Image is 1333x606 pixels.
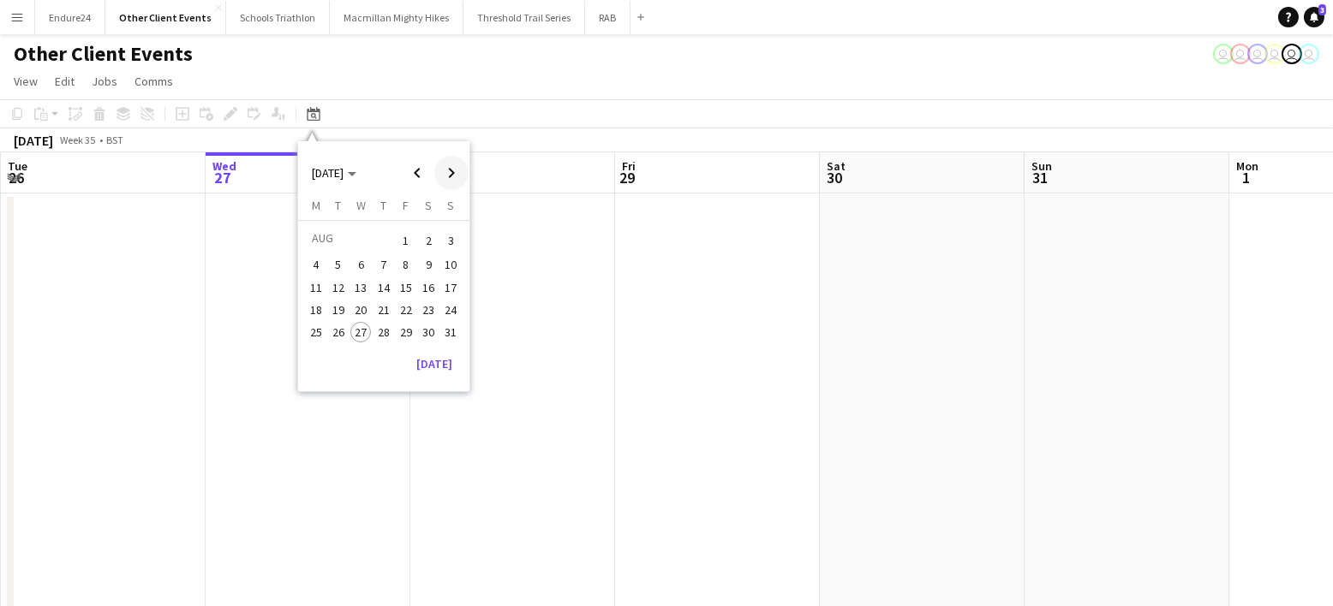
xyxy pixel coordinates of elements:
[305,276,327,299] button: 11-08-2025
[447,198,454,213] span: S
[417,299,439,321] button: 23-08-2025
[396,322,416,342] span: 29
[350,322,371,342] span: 27
[439,227,462,253] button: 03-08-2025
[827,158,846,174] span: Sat
[441,300,462,320] span: 24
[212,158,236,174] span: Wed
[441,277,462,298] span: 17
[1282,44,1302,64] app-user-avatar: Liz Sutton
[106,134,123,146] div: BST
[1236,158,1258,174] span: Mon
[418,277,439,298] span: 16
[1031,158,1052,174] span: Sun
[48,70,81,92] a: Edit
[327,299,350,321] button: 19-08-2025
[417,253,439,276] button: 09-08-2025
[1304,7,1324,27] a: 3
[305,227,395,253] td: AUG
[210,168,236,187] span: 27
[1029,168,1052,187] span: 31
[306,300,326,320] span: 18
[105,1,226,34] button: Other Client Events
[305,299,327,321] button: 18-08-2025
[395,276,417,299] button: 15-08-2025
[425,198,432,213] span: S
[400,156,434,190] button: Previous month
[350,255,371,276] span: 6
[374,322,394,342] span: 28
[1234,168,1258,187] span: 1
[336,198,342,213] span: T
[5,168,27,187] span: 26
[128,70,180,92] a: Comms
[55,74,75,89] span: Edit
[374,277,394,298] span: 14
[463,1,585,34] button: Threshold Trail Series
[328,255,349,276] span: 5
[439,321,462,343] button: 31-08-2025
[441,255,462,276] span: 10
[306,255,326,276] span: 4
[14,132,53,149] div: [DATE]
[396,255,416,276] span: 8
[374,300,394,320] span: 21
[92,74,117,89] span: Jobs
[396,229,416,253] span: 1
[418,255,439,276] span: 9
[372,299,394,321] button: 21-08-2025
[434,156,469,190] button: Next month
[350,276,372,299] button: 13-08-2025
[327,276,350,299] button: 12-08-2025
[306,277,326,298] span: 11
[312,165,344,181] span: [DATE]
[372,321,394,343] button: 28-08-2025
[14,74,38,89] span: View
[312,198,320,213] span: M
[403,198,409,213] span: F
[441,229,462,253] span: 3
[35,1,105,34] button: Endure24
[439,276,462,299] button: 17-08-2025
[1264,44,1285,64] app-user-avatar: Liz Sutton
[1318,4,1326,15] span: 3
[85,70,124,92] a: Jobs
[226,1,330,34] button: Schools Triathlon
[395,299,417,321] button: 22-08-2025
[417,276,439,299] button: 16-08-2025
[305,157,363,188] button: Choose month and year
[305,321,327,343] button: 25-08-2025
[8,158,27,174] span: Tue
[619,168,636,187] span: 29
[1247,44,1268,64] app-user-avatar: Liz Sutton
[439,299,462,321] button: 24-08-2025
[350,321,372,343] button: 27-08-2025
[1230,44,1251,64] app-user-avatar: Liz Sutton
[441,322,462,342] span: 31
[395,321,417,343] button: 29-08-2025
[327,253,350,276] button: 05-08-2025
[305,253,327,276] button: 04-08-2025
[372,276,394,299] button: 14-08-2025
[418,300,439,320] span: 23
[14,41,193,67] h1: Other Client Events
[396,300,416,320] span: 22
[134,74,173,89] span: Comms
[395,227,417,253] button: 01-08-2025
[396,277,416,298] span: 15
[356,198,366,213] span: W
[418,322,439,342] span: 30
[350,300,371,320] span: 20
[409,350,459,377] button: [DATE]
[372,253,394,276] button: 07-08-2025
[418,229,439,253] span: 2
[439,253,462,276] button: 10-08-2025
[57,134,99,146] span: Week 35
[328,322,349,342] span: 26
[622,158,636,174] span: Fri
[417,227,439,253] button: 02-08-2025
[350,253,372,276] button: 06-08-2025
[7,70,45,92] a: View
[350,277,371,298] span: 13
[350,299,372,321] button: 20-08-2025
